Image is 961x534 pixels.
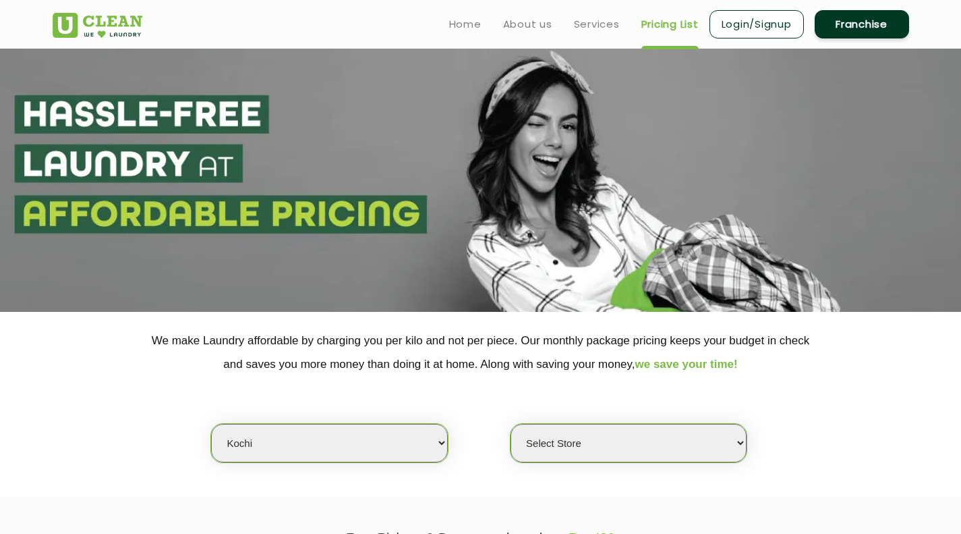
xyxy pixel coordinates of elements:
[574,16,620,32] a: Services
[449,16,482,32] a: Home
[53,13,142,38] img: UClean Laundry and Dry Cleaning
[53,329,909,376] p: We make Laundry affordable by charging you per kilo and not per piece. Our monthly package pricin...
[635,358,738,371] span: we save your time!
[641,16,699,32] a: Pricing List
[503,16,552,32] a: About us
[709,10,804,38] a: Login/Signup
[815,10,909,38] a: Franchise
